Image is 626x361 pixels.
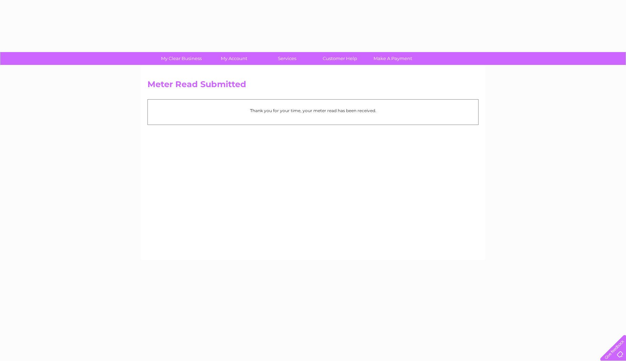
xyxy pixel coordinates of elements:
p: Thank you for your time, your meter read has been received. [151,107,475,114]
a: Customer Help [311,52,369,65]
a: Make A Payment [364,52,422,65]
a: My Clear Business [153,52,210,65]
a: Services [258,52,316,65]
h2: Meter Read Submitted [147,79,479,93]
a: My Account [206,52,263,65]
